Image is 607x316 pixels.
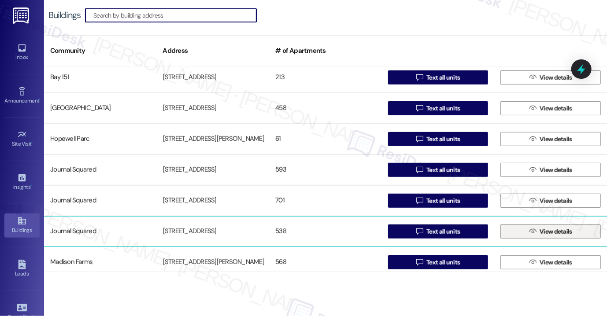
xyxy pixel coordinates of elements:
button: Text all units [388,194,489,208]
div: [STREET_ADDRESS] [157,223,270,240]
span: Text all units [426,104,460,113]
span: View details [540,165,572,175]
span: • [39,96,41,103]
i:  [529,105,536,112]
span: Text all units [426,73,460,82]
span: • [32,140,33,146]
button: View details [500,101,601,115]
div: [STREET_ADDRESS] [157,161,270,179]
button: Text all units [388,70,489,85]
a: Insights • [4,170,40,194]
div: 458 [269,99,382,117]
div: Address [157,40,270,62]
div: 213 [269,69,382,86]
input: Search by building address [93,9,256,22]
div: [STREET_ADDRESS] [157,99,270,117]
div: Bay 151 [44,69,157,86]
div: 701 [269,192,382,209]
span: Text all units [426,227,460,236]
span: View details [540,227,572,236]
div: Journal Squared [44,161,157,179]
button: Text all units [388,224,489,239]
div: Madison Farms [44,254,157,271]
div: Buildings [48,11,81,20]
i:  [416,228,423,235]
div: [STREET_ADDRESS] [157,192,270,209]
a: Leads [4,257,40,281]
i:  [529,197,536,204]
button: View details [500,255,601,269]
i:  [529,259,536,266]
div: [STREET_ADDRESS][PERSON_NAME] [157,130,270,148]
button: Text all units [388,163,489,177]
span: Text all units [426,135,460,144]
div: Hopewell Parc [44,130,157,148]
i:  [529,228,536,235]
button: Text all units [388,132,489,146]
button: View details [500,224,601,239]
button: Text all units [388,255,489,269]
div: [STREET_ADDRESS] [157,69,270,86]
span: View details [540,258,572,267]
div: 61 [269,130,382,148]
button: View details [500,163,601,177]
i:  [416,197,423,204]
div: # of Apartments [269,40,382,62]
div: Journal Squared [44,223,157,240]
i:  [529,166,536,173]
i:  [416,259,423,266]
div: 593 [269,161,382,179]
div: Journal Squared [44,192,157,209]
span: View details [540,196,572,206]
span: View details [540,104,572,113]
span: View details [540,73,572,82]
button: View details [500,132,601,146]
button: Text all units [388,101,489,115]
div: [STREET_ADDRESS][PERSON_NAME] [157,254,270,271]
div: 568 [269,254,382,271]
a: Inbox [4,40,40,64]
span: • [30,183,32,189]
div: 538 [269,223,382,240]
div: [GEOGRAPHIC_DATA] [44,99,157,117]
span: Text all units [426,196,460,206]
button: View details [500,194,601,208]
div: Community [44,40,157,62]
i:  [416,166,423,173]
i:  [416,105,423,112]
span: View details [540,135,572,144]
i:  [529,136,536,143]
i:  [529,74,536,81]
span: Text all units [426,165,460,175]
img: ResiDesk Logo [13,7,31,24]
i:  [416,74,423,81]
a: Buildings [4,213,40,237]
span: Text all units [426,258,460,267]
button: View details [500,70,601,85]
i:  [416,136,423,143]
a: Site Visit • [4,127,40,151]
